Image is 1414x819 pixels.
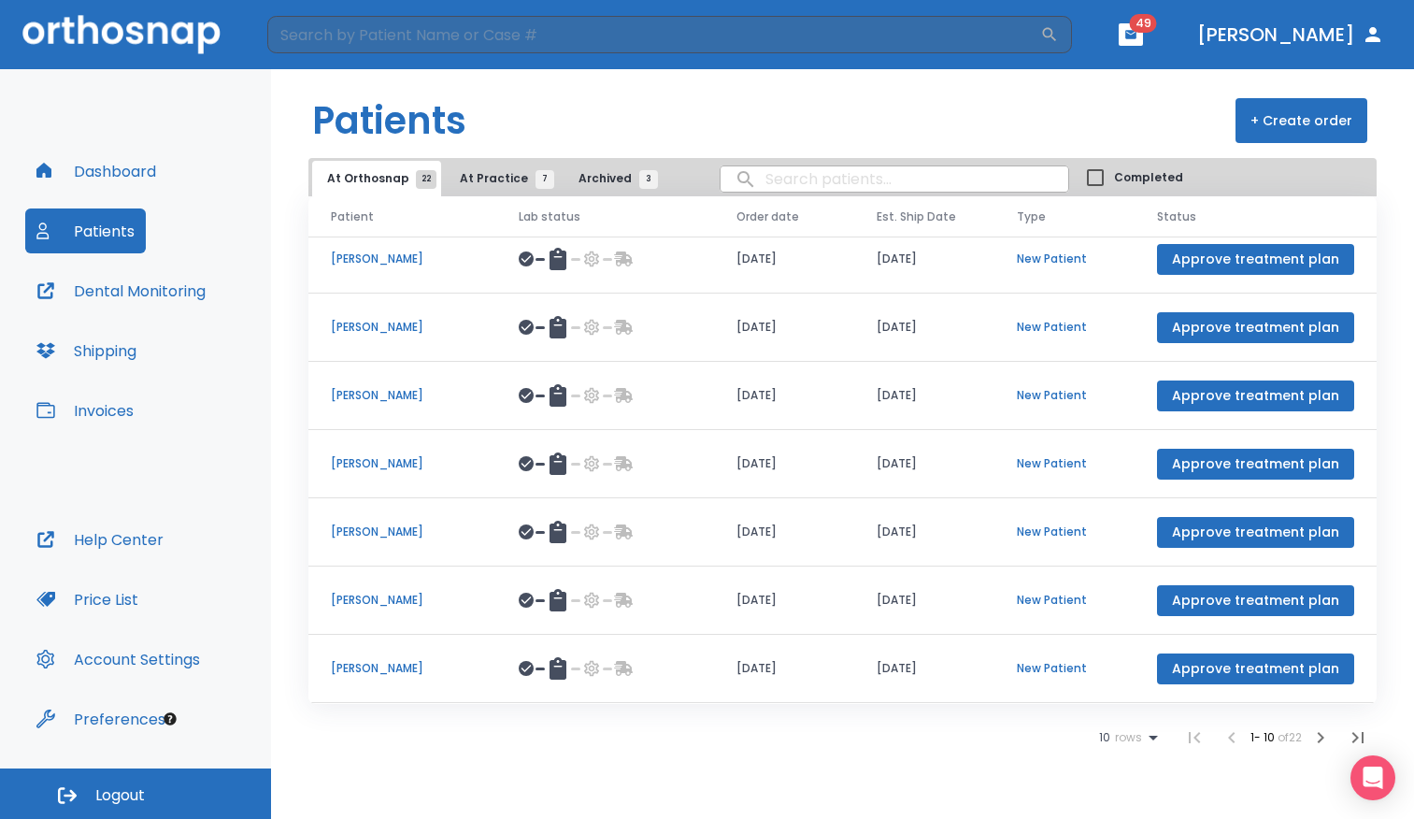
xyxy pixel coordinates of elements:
[714,635,854,703] td: [DATE]
[519,208,580,225] span: Lab status
[1017,387,1112,404] p: New Patient
[331,387,474,404] p: [PERSON_NAME]
[1017,208,1046,225] span: Type
[877,208,956,225] span: Est. Ship Date
[1157,654,1354,684] button: Approve treatment plan
[25,517,175,562] button: Help Center
[1017,592,1112,609] p: New Patient
[1017,660,1112,677] p: New Patient
[95,785,145,806] span: Logout
[854,635,994,703] td: [DATE]
[327,170,426,187] span: At Orthosnap
[162,711,179,727] div: Tooltip anchor
[1130,14,1157,33] span: 49
[416,170,436,189] span: 22
[331,208,374,225] span: Patient
[1157,517,1354,548] button: Approve treatment plan
[1157,244,1354,275] button: Approve treatment plan
[331,660,474,677] p: [PERSON_NAME]
[1250,729,1278,745] span: 1 - 10
[1157,208,1196,225] span: Status
[1190,18,1392,51] button: [PERSON_NAME]
[25,577,150,622] button: Price List
[1350,755,1395,800] div: Open Intercom Messenger
[331,319,474,336] p: [PERSON_NAME]
[854,225,994,294] td: [DATE]
[714,498,854,567] td: [DATE]
[1099,731,1110,744] span: 10
[25,697,177,741] button: Preferences
[331,524,474,540] p: [PERSON_NAME]
[1157,381,1354,411] button: Approve treatment plan
[22,15,221,53] img: Orthosnap
[331,251,474,267] p: [PERSON_NAME]
[1278,729,1302,745] span: of 22
[1017,524,1112,540] p: New Patient
[714,294,854,362] td: [DATE]
[714,362,854,430] td: [DATE]
[1235,98,1367,143] button: + Create order
[25,637,211,682] button: Account Settings
[1017,319,1112,336] p: New Patient
[854,362,994,430] td: [DATE]
[267,16,1040,53] input: Search by Patient Name or Case #
[1110,731,1142,744] span: rows
[25,208,146,253] button: Patients
[721,161,1068,197] input: search
[854,498,994,567] td: [DATE]
[331,455,474,472] p: [PERSON_NAME]
[578,170,649,187] span: Archived
[854,430,994,498] td: [DATE]
[25,149,167,194] button: Dashboard
[714,225,854,294] td: [DATE]
[25,268,217,313] button: Dental Monitoring
[1017,455,1112,472] p: New Patient
[1017,251,1112,267] p: New Patient
[1157,312,1354,343] button: Approve treatment plan
[1157,585,1354,616] button: Approve treatment plan
[25,328,148,373] button: Shipping
[639,170,658,189] span: 3
[536,170,554,189] span: 7
[854,294,994,362] td: [DATE]
[1114,169,1183,186] span: Completed
[714,567,854,635] td: [DATE]
[312,161,667,196] div: tabs
[25,388,145,433] button: Invoices
[460,170,545,187] span: At Practice
[854,567,994,635] td: [DATE]
[1157,449,1354,480] button: Approve treatment plan
[312,93,466,149] h1: Patients
[331,592,474,609] p: [PERSON_NAME]
[714,430,854,498] td: [DATE]
[736,208,799,225] span: Order date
